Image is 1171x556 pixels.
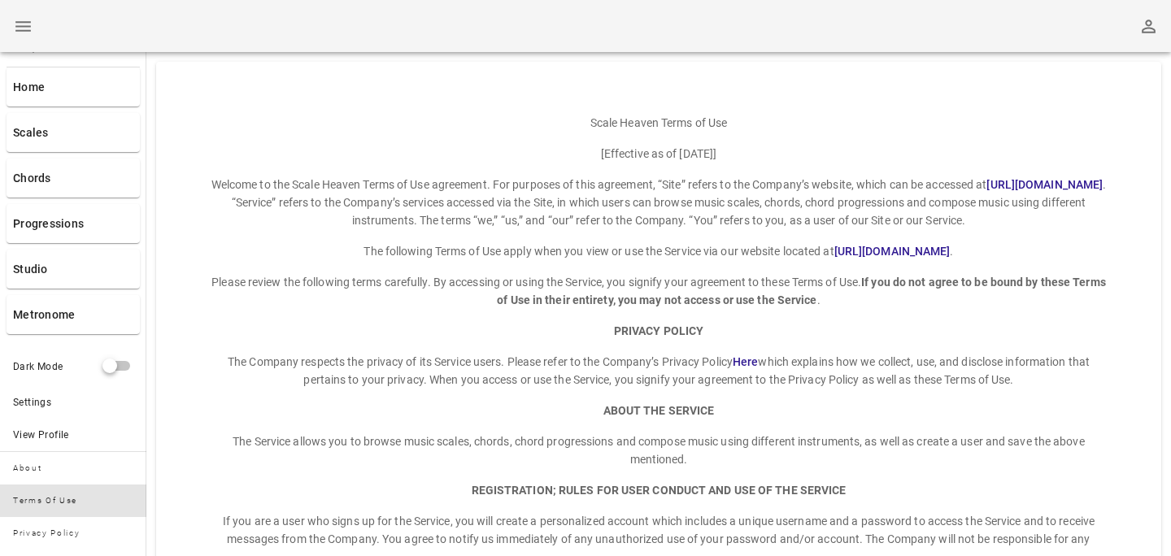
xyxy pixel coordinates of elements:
[208,114,1109,132] p: Scale Heaven Terms of Use
[7,204,140,243] a: Progressions
[603,404,715,417] strong: ABOUT THE SERVICE
[7,159,140,198] a: Chords
[7,295,140,334] a: Metronome
[986,178,1103,191] a: [URL][DOMAIN_NAME]
[7,250,140,289] a: Studio
[733,355,758,368] a: Here
[7,67,140,106] a: Home
[208,145,1109,163] p: [Effective as of [DATE]]
[208,353,1109,389] p: The Company respects the privacy of its Service users. Please refer to the Company’s Privacy Poli...
[208,432,1109,468] p: The Service allows you to browse music scales, chords, chord progressions and compose music using...
[208,176,1109,229] p: Welcome to the Scale Heaven Terms of Use agreement. For purposes of this agreement, “Site” refers...
[208,273,1109,309] p: Please review the following terms carefully. By accessing or using the Service, you signify your ...
[7,113,140,152] a: Scales
[472,484,847,497] strong: REGISTRATION; RULES FOR USER CONDUCT AND USE OF THE SERVICE
[208,242,1109,260] p: The following Terms of Use apply when you view or use the Service via our website located at .
[614,324,703,337] strong: PRIVACY POLICY
[834,245,951,258] a: [URL][DOMAIN_NAME]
